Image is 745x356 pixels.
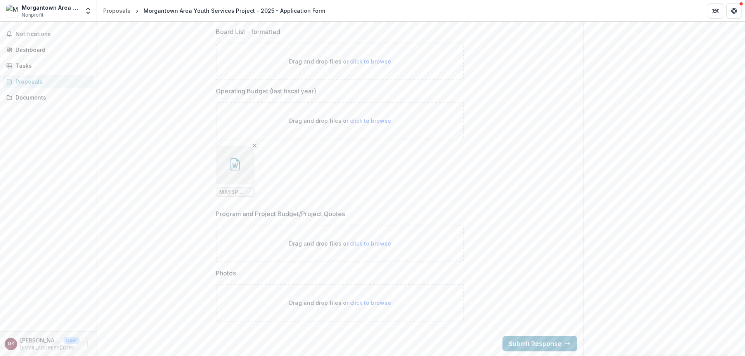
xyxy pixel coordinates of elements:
button: Open entity switcher [83,3,94,19]
div: Remove FileMAYSP Budget 2024-25.docx [216,146,255,197]
button: Remove File [250,141,259,150]
div: Morgantown Area Youth Services Project [22,3,80,12]
span: Nonprofit [22,12,43,19]
span: Notifications [16,31,90,38]
span: click to browse [350,240,391,247]
a: Tasks [3,59,94,72]
span: MAYSP Budget 2024-25.docx [219,189,251,196]
p: Operating Budget (last fiscal year) [216,86,316,96]
p: Drag and drop files or [289,239,391,248]
nav: breadcrumb [100,5,328,16]
span: click to browse [350,117,391,124]
div: Proposals [16,77,87,86]
p: Photos [216,268,236,278]
div: Proposals [103,7,130,15]
a: Proposals [100,5,133,16]
p: Drag and drop files or [289,299,391,307]
p: [EMAIL_ADDRESS][DOMAIN_NAME] [20,344,80,351]
img: Morgantown Area Youth Services Project [6,5,19,17]
div: Documents [16,93,87,101]
p: Program and Project Budget/Project Quotes [216,209,345,218]
span: click to browse [350,299,391,306]
button: Submit Response [502,336,577,351]
a: Proposals [3,75,94,88]
a: Dashboard [3,43,94,56]
div: Dashboard [16,46,87,54]
p: Drag and drop files or [289,57,391,65]
span: click to browse [350,58,391,65]
button: Notifications [3,28,94,40]
div: Danny Trejo <maysp160@gmail.com> [8,341,14,346]
div: Tasks [16,62,87,70]
p: [PERSON_NAME] <[EMAIL_ADDRESS][DOMAIN_NAME]> [20,336,61,344]
button: Get Help [726,3,742,19]
div: Morgantown Area Youth Services Project - 2025 - Application Form [144,7,325,15]
a: Documents [3,91,94,104]
p: Board List - formatted [216,27,280,36]
button: Partners [708,3,723,19]
button: More [83,339,92,349]
p: Drag and drop files or [289,117,391,125]
p: User [64,337,80,344]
